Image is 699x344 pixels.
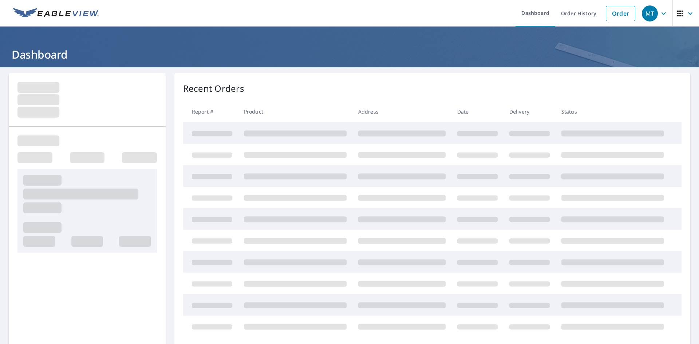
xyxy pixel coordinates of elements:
th: Report # [183,101,238,122]
div: MT [642,5,658,21]
th: Delivery [503,101,556,122]
img: EV Logo [13,8,99,19]
th: Address [352,101,451,122]
h1: Dashboard [9,47,690,62]
a: Order [606,6,635,21]
th: Product [238,101,352,122]
th: Status [556,101,670,122]
th: Date [451,101,503,122]
p: Recent Orders [183,82,244,95]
